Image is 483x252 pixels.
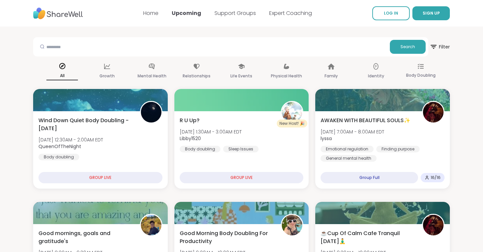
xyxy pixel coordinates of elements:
[180,135,201,142] b: Libby1520
[321,155,377,162] div: General mental health
[180,229,274,245] span: Good Morning Body Doubling For Productivity
[282,215,302,235] img: Adrienne_QueenOfTheDawn
[38,117,133,132] span: Wind Down Quiet Body Doubling - [DATE]
[430,39,450,55] span: Filter
[38,229,133,245] span: Good mornings, goals and gratitude's
[180,172,304,183] div: GROUP LIVE
[223,146,259,152] div: Sleep Issues
[368,72,384,80] p: Identity
[430,37,450,56] button: Filter
[143,9,158,17] a: Home
[431,175,441,180] span: 16 / 16
[277,120,307,127] div: New Host! 🎉
[138,72,166,80] p: Mental Health
[172,9,201,17] a: Upcoming
[372,6,410,20] a: LOG IN
[141,215,161,235] img: CharityRoss
[390,40,426,54] button: Search
[230,72,252,80] p: Life Events
[384,10,398,16] span: LOG IN
[321,146,374,152] div: Emotional regulation
[183,72,211,80] p: Relationships
[46,72,78,80] p: All
[376,146,420,152] div: Finding purpose
[180,117,200,125] span: R U Up?
[180,128,242,135] span: [DATE] 1:30AM - 3:00AM EDT
[180,146,220,152] div: Body doubling
[38,136,103,143] span: [DATE] 12:30AM - 2:00AM EDT
[99,72,115,80] p: Growth
[38,154,79,160] div: Body doubling
[321,135,332,142] b: lyssa
[33,4,83,23] img: ShareWell Nav Logo
[321,172,418,183] div: Group Full
[325,72,338,80] p: Family
[271,72,302,80] p: Physical Health
[282,102,302,123] img: Libby1520
[423,215,444,235] img: lyssa
[141,102,161,123] img: QueenOfTheNight
[423,102,444,123] img: lyssa
[38,172,162,183] div: GROUP LIVE
[269,9,312,17] a: Expert Coaching
[412,6,450,20] button: SIGN UP
[38,143,81,150] b: QueenOfTheNight
[321,229,415,245] span: ☕️Cup Of Calm Cafe Tranquil [DATE]🧘‍♂️
[321,128,384,135] span: [DATE] 7:00AM - 8:00AM EDT
[321,117,410,125] span: AWAKEN WITH BEAUTIFUL SOULS✨
[406,71,436,79] p: Body Doubling
[214,9,256,17] a: Support Groups
[400,44,415,50] span: Search
[423,10,440,16] span: SIGN UP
